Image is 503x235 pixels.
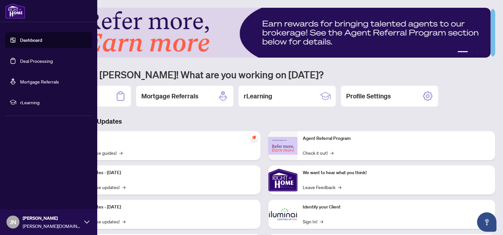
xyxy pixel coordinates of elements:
span: pushpin [250,134,258,141]
button: 4 [481,51,484,54]
p: Identify your Client [303,204,490,211]
h2: rLearning [244,92,272,101]
button: 3 [476,51,478,54]
a: Check it out!→ [303,149,333,156]
span: rLearning [20,99,88,106]
span: → [320,218,323,225]
span: → [338,184,341,191]
p: Platform Updates - [DATE] [68,169,255,176]
p: Agent Referral Program [303,135,490,142]
button: 1 [458,51,468,54]
span: → [122,184,125,191]
button: 2 [471,51,473,54]
a: Mortgage Referrals [20,79,59,84]
span: JN [10,218,16,227]
button: 5 [486,51,489,54]
span: → [122,218,125,225]
span: → [119,149,123,156]
img: logo [5,3,25,19]
img: Identify your Client [268,200,298,229]
p: Platform Updates - [DATE] [68,204,255,211]
span: [PERSON_NAME] [23,215,81,222]
a: Sign In!→ [303,218,323,225]
a: Dashboard [20,37,42,43]
h3: Brokerage & Industry Updates [34,117,495,126]
h2: Mortgage Referrals [141,92,198,101]
img: Slide 0 [34,8,491,58]
img: Agent Referral Program [268,137,298,155]
p: We want to hear what you think! [303,169,490,176]
p: Self-Help [68,135,255,142]
img: We want to hear what you think! [268,165,298,195]
h1: Welcome back [PERSON_NAME]! What are you working on [DATE]? [34,68,495,81]
span: → [330,149,333,156]
a: Leave Feedback→ [303,184,341,191]
h2: Profile Settings [346,92,391,101]
span: [PERSON_NAME][DOMAIN_NAME][EMAIL_ADDRESS][PERSON_NAME][DOMAIN_NAME] [23,222,81,229]
a: Deal Processing [20,58,53,64]
button: Open asap [477,212,497,232]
